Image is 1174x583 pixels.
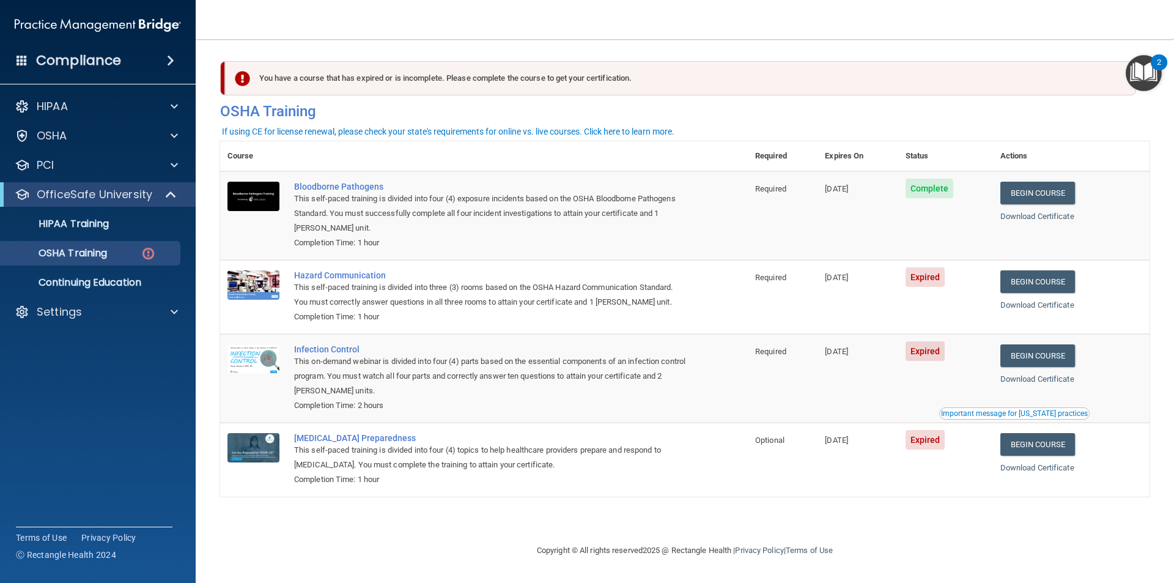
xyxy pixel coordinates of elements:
a: Begin Course [1000,433,1075,456]
a: OSHA [15,128,178,143]
a: Download Certificate [1000,463,1074,472]
p: Settings [37,305,82,319]
div: Completion Time: 1 hour [294,472,687,487]
img: PMB logo [15,13,181,37]
p: OSHA Training [8,247,107,259]
span: Expired [906,341,945,361]
div: This self-paced training is divided into four (4) topics to help healthcare providers prepare and... [294,443,687,472]
span: Expired [906,430,945,450]
a: Infection Control [294,344,687,354]
p: OfficeSafe University [37,187,152,202]
div: Important message for [US_STATE] practices [941,410,1088,417]
a: OfficeSafe University [15,187,177,202]
h4: Compliance [36,52,121,69]
a: Privacy Policy [81,532,136,544]
a: Settings [15,305,178,319]
span: Required [755,347,786,356]
a: Terms of Use [16,532,67,544]
span: Required [755,273,786,282]
div: Copyright © All rights reserved 2025 @ Rectangle Health | | [462,531,908,570]
p: Continuing Education [8,277,175,289]
a: Begin Course [1000,270,1075,293]
th: Expires On [818,141,898,171]
span: Complete [906,179,954,198]
div: This on-demand webinar is divided into four (4) parts based on the essential components of an inf... [294,354,687,398]
div: This self-paced training is divided into three (3) rooms based on the OSHA Hazard Communication S... [294,280,687,310]
button: Read this if you are a dental practitioner in the state of CA [939,407,1090,420]
div: If using CE for license renewal, please check your state's requirements for online vs. live cours... [222,127,674,136]
a: Download Certificate [1000,212,1074,221]
a: Privacy Policy [735,546,783,555]
span: Optional [755,436,785,445]
img: danger-circle.6113f641.png [141,246,156,261]
th: Status [898,141,993,171]
a: Download Certificate [1000,374,1074,384]
button: If using CE for license renewal, please check your state's requirements for online vs. live cours... [220,125,676,138]
a: PCI [15,158,178,173]
span: Required [755,184,786,193]
span: Ⓒ Rectangle Health 2024 [16,549,116,561]
a: Terms of Use [786,546,833,555]
span: [DATE] [825,347,848,356]
div: You have a course that has expired or is incomplete. Please complete the course to get your certi... [225,61,1136,95]
a: Download Certificate [1000,300,1074,310]
div: Completion Time: 1 hour [294,310,687,324]
th: Course [220,141,287,171]
p: OSHA [37,128,67,143]
div: This self-paced training is divided into four (4) exposure incidents based on the OSHA Bloodborne... [294,191,687,236]
a: Begin Course [1000,344,1075,367]
p: PCI [37,158,54,173]
span: Expired [906,267,945,287]
img: exclamation-circle-solid-danger.72ef9ffc.png [235,71,250,86]
a: Bloodborne Pathogens [294,182,687,191]
h4: OSHA Training [220,103,1150,120]
a: [MEDICAL_DATA] Preparedness [294,433,687,443]
span: [DATE] [825,273,848,282]
th: Required [748,141,818,171]
p: HIPAA [37,99,68,114]
a: Hazard Communication [294,270,687,280]
th: Actions [993,141,1150,171]
div: Completion Time: 1 hour [294,236,687,250]
a: HIPAA [15,99,178,114]
a: Begin Course [1000,182,1075,204]
button: Open Resource Center, 2 new notifications [1126,55,1162,91]
span: [DATE] [825,184,848,193]
div: 2 [1157,62,1161,78]
div: Completion Time: 2 hours [294,398,687,413]
p: HIPAA Training [8,218,109,230]
span: [DATE] [825,436,848,445]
